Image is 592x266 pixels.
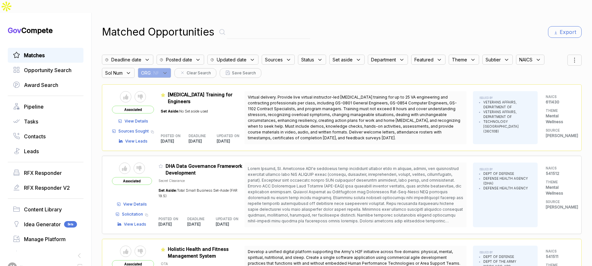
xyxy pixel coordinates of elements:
span: Gov [8,26,21,35]
span: Clear Search [187,70,211,76]
span: Secret Clearance [159,179,185,183]
span: [MEDICAL_DATA] Training for Engineers [168,92,232,104]
p: [PERSON_NAME] [546,133,572,139]
li: VETERANS AFFAIRS, DEPARTMENT OF [483,110,531,119]
a: Content Library [13,206,78,213]
h5: SOURCE [546,199,572,204]
p: 611430 [546,99,572,105]
span: Holistic Health and Fitness Management System [168,246,229,259]
span: View Leads [124,221,146,227]
span: No Set aside used [179,109,208,113]
p: [DATE] [216,221,245,227]
span: View Leads [125,138,148,144]
a: Manage Platform [13,235,78,243]
h5: ISSUED BY [479,167,531,171]
h5: UPDATED ON [216,217,234,221]
h5: THEME [546,180,572,185]
h5: DEADLINE [189,133,206,138]
button: Save Search [220,68,261,78]
p: [DATE] [161,138,189,144]
span: Posted date [166,56,192,63]
a: Solicitation [115,211,143,217]
button: Export [548,26,582,38]
a: Opportunity Search [13,66,78,74]
p: [DATE] [189,138,217,144]
span: View Details [125,118,148,124]
h5: NAICS [546,249,572,254]
span: Manage Platform [24,235,66,243]
h5: POSTED ON [161,133,179,138]
h5: NAICS [546,94,572,99]
span: RFX Responder V2 [24,184,70,192]
li: DEPT OF DEFENSE [483,171,531,176]
span: Sources [265,56,283,63]
span: Set Aside: [161,109,179,113]
a: Tasks [13,118,78,125]
span: Subtier [486,56,501,63]
h5: UPDATED ON [217,133,235,138]
span: OTA [161,262,168,266]
span: Lorem Ipsumd, SI. Ametconse ADI'e seddoeius temp incididunt utlabor etdo m aliquae, admini, ven q... [248,166,463,235]
h1: Compete [8,26,83,35]
li: DEPT OF DEFENSE [483,254,516,259]
span: Save Search [232,70,256,76]
span: Pipeline [24,103,44,111]
a: Sources Sought [112,128,149,134]
li: DEFENSE HEALTH AGENCY (DHA) [483,176,531,186]
span: Set aside [333,56,353,63]
a: Idea GeneratorBeta [13,220,78,228]
span: Virtual delivery. Provide live virtual instructor-led [MEDICAL_DATA] training for up to 25 VA eng... [248,95,460,140]
h5: NAICS [546,166,572,171]
span: Tasks [24,118,38,125]
span: Updated date [217,56,247,63]
li: TECHNOLOGY [GEOGRAPHIC_DATA] (36C10B) [483,119,531,134]
button: Clear Search [174,68,216,78]
h5: ISSUED BY [479,250,516,254]
a: Manage Email [13,250,78,258]
span: Status [301,56,314,63]
p: 541511 [546,254,572,260]
span: Total Small Business Set-Aside (FAR 19.5) [159,188,237,198]
span: Opportunity Search [24,66,71,74]
span: Beta [64,221,77,228]
span: Theme [452,56,467,63]
span: ORG [141,69,151,76]
p: [DATE] [187,221,216,227]
span: View Details [123,201,147,207]
span: Solicitation [122,211,143,217]
p: Mental Wellness [546,113,572,125]
span: Matches [24,51,45,59]
h5: SOURCE [546,128,572,133]
span: Award Search [24,81,58,89]
span: Leads [24,147,39,155]
span: DHA Data Governance Framework Development [166,163,242,176]
span: Sol Num [105,69,123,76]
a: RFX Responder V2 [13,184,78,192]
span: : NF [151,69,159,76]
a: Contacts [13,133,78,140]
h5: THEME [546,108,572,113]
span: RFX Responder [24,169,62,177]
a: Leads [13,147,78,155]
span: Associated [112,106,154,113]
span: NAICS [519,56,532,63]
a: Pipeline [13,103,78,111]
li: VETERANS AFFAIRS, DEPARTMENT OF [483,100,531,110]
p: [DATE] [217,138,245,144]
span: Content Library [24,206,62,213]
h5: POSTED ON [159,217,177,221]
h5: DEADLINE [187,217,206,221]
span: Sources Sought [118,128,149,134]
p: [PERSON_NAME] [546,204,572,210]
span: Associated [112,177,152,185]
span: Set Aside: [159,188,177,193]
a: Matches [13,51,78,59]
span: Deadline date [111,56,141,63]
p: 541512 [546,171,572,176]
a: Award Search [13,81,78,89]
span: Manage Email [24,250,58,258]
span: Idea Generator [24,220,61,228]
span: Department [371,56,396,63]
p: Mental Wellness [546,185,572,196]
a: RFX Responder [13,169,78,177]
